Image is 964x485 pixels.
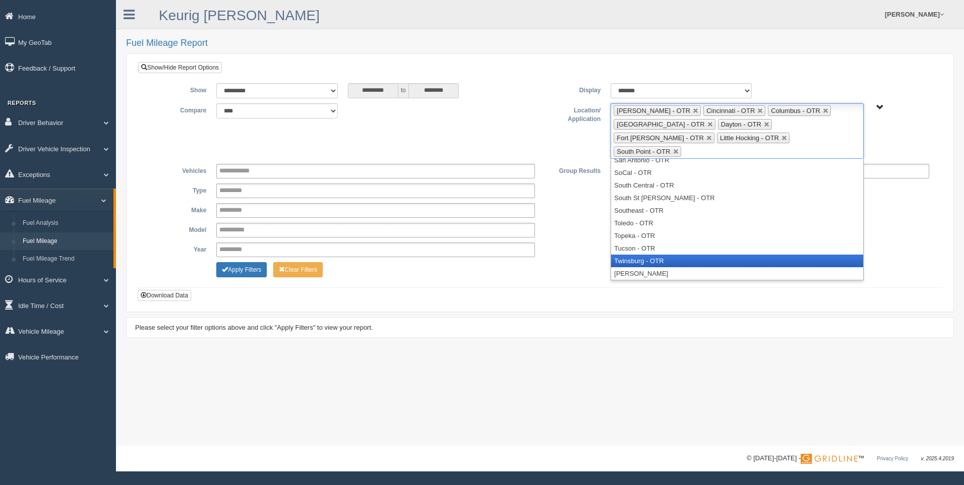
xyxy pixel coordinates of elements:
[146,184,211,196] label: Type
[146,242,211,255] label: Year
[921,456,954,461] span: v. 2025.4.2019
[617,134,704,142] span: Fort [PERSON_NAME] - OTR
[146,203,211,215] label: Make
[146,164,211,176] label: Vehicles
[138,290,191,301] button: Download Data
[611,255,863,267] li: Twinsburg - OTR
[18,232,113,251] a: Fuel Mileage
[611,204,863,217] li: Southeast - OTR
[720,134,779,142] span: Little Hocking - OTR
[146,223,211,235] label: Model
[877,456,908,461] a: Privacy Policy
[18,250,113,268] a: Fuel Mileage Trend
[398,83,408,98] span: to
[611,217,863,229] li: Toledo - OTR
[747,453,954,464] div: © [DATE]-[DATE] - ™
[617,107,690,114] span: [PERSON_NAME] - OTR
[146,103,211,115] label: Compare
[611,192,863,204] li: South St [PERSON_NAME] - OTR
[611,154,863,166] li: San Antonio - OTR
[540,164,606,176] label: Group Results
[801,454,858,464] img: Gridline
[611,267,863,280] li: [PERSON_NAME]
[540,103,606,124] label: Location/ Application
[721,120,761,128] span: Dayton - OTR
[135,324,373,331] span: Please select your filter options above and click "Apply Filters" to view your report.
[611,229,863,242] li: Topeka - OTR
[540,83,606,95] label: Display
[126,38,954,48] h2: Fuel Mileage Report
[771,107,820,114] span: Columbus - OTR
[273,262,323,277] button: Change Filter Options
[611,179,863,192] li: South Central - OTR
[617,148,670,155] span: South Point - OTR
[138,62,222,73] a: Show/Hide Report Options
[706,107,755,114] span: Cincinnati - OTR
[216,262,267,277] button: Change Filter Options
[18,214,113,232] a: Fuel Analysis
[611,166,863,179] li: SoCal - OTR
[611,242,863,255] li: Tucson - OTR
[146,83,211,95] label: Show
[617,120,704,128] span: [GEOGRAPHIC_DATA] - OTR
[159,8,320,23] a: Keurig [PERSON_NAME]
